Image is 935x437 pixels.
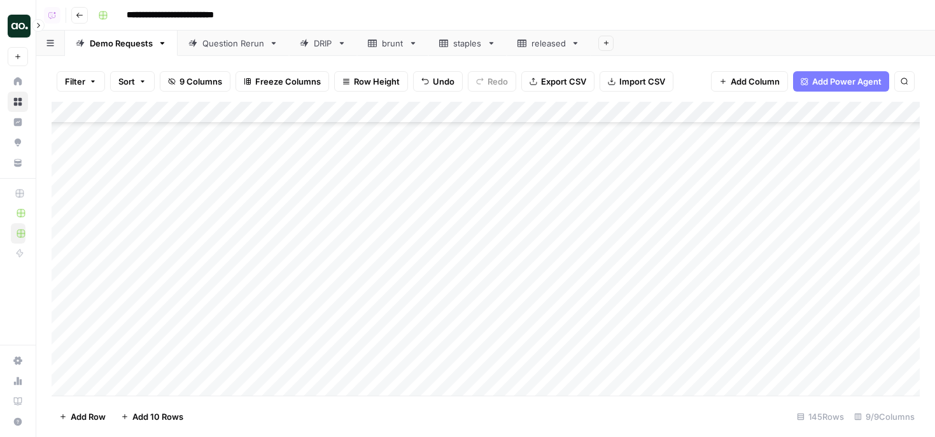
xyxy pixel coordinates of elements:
button: Import CSV [600,71,673,92]
span: 9 Columns [179,75,222,88]
a: DRIP [289,31,357,56]
div: Demo Requests [90,37,153,50]
span: Add Power Agent [812,75,882,88]
button: Redo [468,71,516,92]
a: Usage [8,371,28,391]
button: Export CSV [521,71,594,92]
a: Home [8,71,28,92]
a: Question Rerun [178,31,289,56]
button: Filter [57,71,105,92]
a: brunt [357,31,428,56]
button: Undo [413,71,463,92]
a: Insights [8,112,28,132]
span: Add Column [731,75,780,88]
span: Undo [433,75,454,88]
a: Opportunities [8,132,28,153]
button: Row Height [334,71,408,92]
span: Row Height [354,75,400,88]
button: Freeze Columns [236,71,329,92]
div: 145 Rows [792,406,849,427]
span: Add Row [71,410,106,423]
a: staples [428,31,507,56]
span: Add 10 Rows [132,410,183,423]
span: Filter [65,75,85,88]
a: Browse [8,92,28,112]
span: Import CSV [619,75,665,88]
button: Workspace: Dillon Test [8,10,28,42]
button: Help + Support [8,412,28,432]
button: 9 Columns [160,71,230,92]
button: Add Column [711,71,788,92]
a: Demo Requests [65,31,178,56]
div: Question Rerun [202,37,264,50]
div: 9/9 Columns [849,406,920,427]
span: Redo [488,75,508,88]
span: Freeze Columns [255,75,321,88]
a: Your Data [8,153,28,173]
a: Learning Hub [8,391,28,412]
div: staples [453,37,482,50]
button: Sort [110,71,155,92]
div: DRIP [314,37,332,50]
button: Add Power Agent [793,71,889,92]
button: Add 10 Rows [113,406,191,427]
span: Export CSV [541,75,586,88]
div: brunt [382,37,404,50]
img: Dillon Test Logo [8,15,31,38]
span: Sort [118,75,135,88]
div: released [531,37,566,50]
a: Settings [8,350,28,371]
button: Add Row [52,406,113,427]
a: released [507,31,591,56]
